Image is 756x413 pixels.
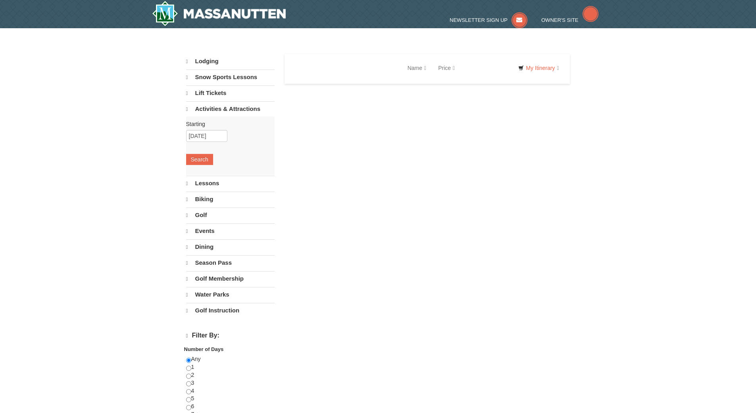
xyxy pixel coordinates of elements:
a: Golf [186,207,275,223]
a: Water Parks [186,287,275,302]
a: Snow Sports Lessons [186,70,275,85]
a: Activities & Attractions [186,101,275,116]
h4: Filter By: [186,332,275,339]
label: Starting [186,120,269,128]
a: Owner's Site [541,17,598,23]
a: Dining [186,239,275,254]
a: Lodging [186,54,275,69]
a: Massanutten Resort [152,1,286,26]
button: Search [186,154,213,165]
a: Events [186,223,275,238]
a: Newsletter Sign Up [450,17,527,23]
a: Season Pass [186,255,275,270]
span: Newsletter Sign Up [450,17,508,23]
a: Golf Membership [186,271,275,286]
a: Lift Tickets [186,85,275,101]
a: Golf Instruction [186,303,275,318]
a: Price [432,60,461,76]
img: Massanutten Resort Logo [152,1,286,26]
a: Lessons [186,176,275,191]
a: Biking [186,192,275,207]
strong: Number of Days [184,346,224,352]
span: Owner's Site [541,17,579,23]
a: Name [402,60,432,76]
a: My Itinerary [513,62,564,74]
